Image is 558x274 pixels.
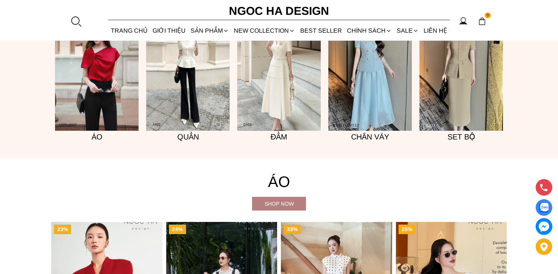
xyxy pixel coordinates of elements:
[252,200,306,208] div: Shop now
[478,17,486,25] img: img-CART-ICON-ksit0nf1
[448,133,475,141] font: Set bộ
[394,21,421,41] a: SALE
[55,5,139,131] a: 3(7)
[146,5,230,131] a: 2(9)
[252,197,306,211] a: Shop now
[237,5,321,131] a: 3(9)
[344,21,394,41] div: Chính sách
[146,131,230,143] h5: Quần
[150,21,188,41] a: GIỚI THIỆU
[536,218,552,235] a: messenger
[232,21,298,41] a: NEW COLLECTION
[328,5,412,131] a: 7(3)
[237,131,321,143] h5: Đầm
[55,131,139,143] h5: Áo
[298,21,344,41] a: BEST SELLER
[536,199,552,216] a: Display image
[222,2,336,20] a: Ngoc Ha Design
[421,21,450,41] a: LIÊN HỆ
[328,131,412,143] h5: Chân váy
[485,13,491,19] span: 0
[419,5,503,131] img: 3(15)
[188,21,232,41] div: SẢN PHẨM
[539,203,549,212] img: Display image
[51,169,507,194] h4: Áo
[108,21,150,41] a: TRANG CHỦ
